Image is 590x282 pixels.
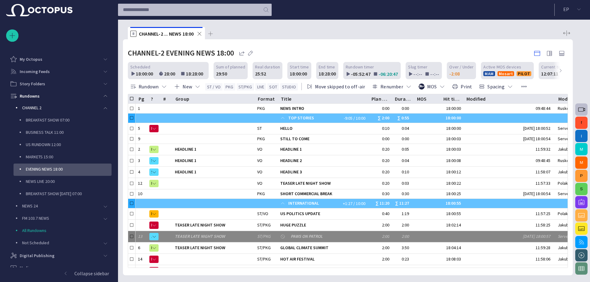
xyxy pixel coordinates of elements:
div: 11:58:25 [536,222,553,228]
p: Rundowns [20,93,40,99]
button: R [149,242,159,253]
div: undefined [175,254,252,265]
p: All Rundowns [22,227,112,234]
div: EVENING NEWS 18:00 [14,164,112,176]
div: Jakubów [558,222,577,228]
p: NEWS 24 [22,203,99,209]
span: PAWS ON PATROL [291,234,366,239]
div: Jakubów [558,245,577,251]
div: HEADLINE 2 [280,155,366,166]
div: Server [558,234,572,239]
div: Rusko [558,106,572,111]
button: S [149,155,159,166]
div: 29:50 [216,70,227,77]
span: Active MOS devices [483,64,521,70]
div: 18:00:00 [443,106,461,111]
div: 0:20 [371,158,389,164]
button: N [149,123,159,134]
button: M [575,143,588,155]
span: S [151,158,152,164]
div: 4 [138,169,145,175]
span: R [151,180,152,187]
div: -2:08 [449,70,460,77]
div: VO [257,169,262,175]
div: 18:08:03 [443,256,461,262]
div: 09:48:45 [536,158,553,164]
button: R [149,178,159,189]
div: 1:19 [402,211,411,217]
button: N [149,254,159,265]
div: All Rundowns [10,225,112,237]
div: ST/PKG [257,234,271,239]
div: 11:58:07 [536,169,553,175]
div: Rusko [558,158,572,164]
div: 6 [138,245,145,251]
p: E P [563,6,569,13]
div: VO [257,180,262,186]
div: 0:20 [371,146,389,152]
p: Digital Publishing [20,253,54,259]
div: 18:00:22 [443,180,461,186]
div: ∑ 0:55 [397,114,411,123]
div: HEADLINE 3 [280,167,366,178]
button: Move skipped to off-air [304,81,367,92]
div: 18:02:14 [443,222,461,228]
div: 12 [138,180,145,186]
div: RCHANNEL-2 ... NEWS 18:00 [128,27,205,39]
div: 0:23 [402,256,411,262]
div: INTERNATIONAL [280,199,340,208]
button: STUDIO [280,83,298,91]
div: 18:00:55 [443,211,461,217]
div: 11:57:25 [536,211,553,217]
div: Jakubów [558,169,577,175]
button: PKG [224,83,235,91]
div: HEADLINE 1 [175,155,252,166]
div: Group [175,96,189,102]
ul: main menu [6,53,112,267]
div: 0:20 [371,180,389,186]
div: BREAKFAST SHOW 07:00 [14,114,112,127]
span: US POLITICS UPDATE [280,211,366,217]
span: -9:05 / 10:00 [343,115,366,121]
div: Duration [395,96,411,102]
button: Print [450,81,474,92]
div: US RUNDOWN 12:00 [14,139,112,151]
div: ST/VO [257,211,268,217]
div: VO [257,158,262,164]
div: Jakubów [558,256,577,262]
span: Over / Under [449,64,474,70]
span: HEADLINE 2 [280,158,366,164]
div: 18:00:03 [443,146,461,152]
div: 10 [138,191,145,197]
div: undefined [175,134,252,144]
div: Modified by [558,96,584,102]
div: 09:48:44 [536,106,553,111]
div: 18:00:12 [443,169,461,175]
button: Rundown [128,81,169,92]
div: Hit time [443,96,461,102]
div: Pg [139,96,144,102]
div: ∑ 11:27 [395,199,411,208]
button: MOS [416,81,448,92]
span: N [151,256,152,262]
div: 9/7 18:00:54 [523,136,553,142]
div: 13 [138,234,145,239]
p: US RUNDOWN 12:00 [26,141,112,148]
div: TEASER LATE NIGHT SHOW [175,231,252,242]
div: 2:00 [371,245,389,251]
div: HELLO [280,123,366,134]
p: R [130,31,136,37]
span: Start time [290,64,309,70]
div: 0:30 [402,191,411,197]
div: TOP STORIES [280,114,341,123]
p: Incoming Feeds [20,68,50,75]
div: 0:04 [402,158,411,164]
div: 0:04 [402,126,411,131]
div: 0:00 [402,136,411,142]
div: 25:52 [255,70,266,77]
div: 18:28:00 [186,70,206,77]
span: HUGE PUZZLE [280,222,366,228]
div: VO [257,146,262,152]
div: 14 [138,256,145,262]
div: 3:50 [402,245,411,251]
